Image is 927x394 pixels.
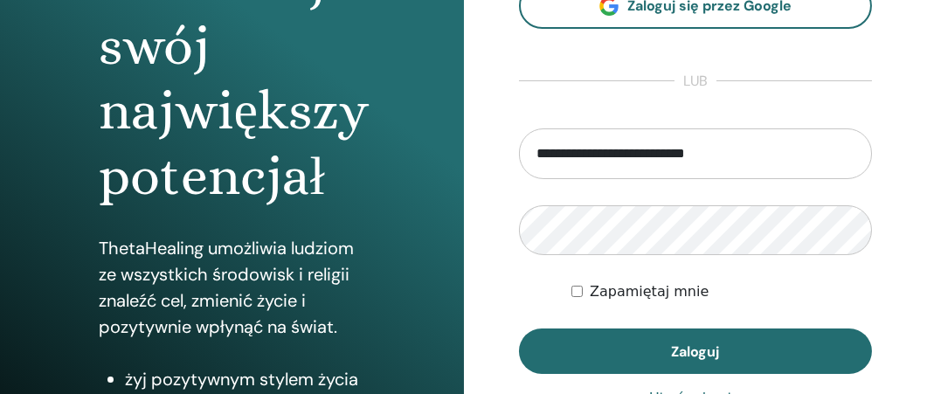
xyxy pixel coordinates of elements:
[590,281,709,302] label: Zapamiętaj mnie
[671,342,719,361] span: Zaloguj
[125,366,364,392] li: żyj pozytywnym stylem życia
[674,71,716,92] span: lub
[571,281,872,302] div: Keep me authenticated indefinitely or until I manually logout
[519,328,873,374] button: Zaloguj
[99,235,364,340] p: ThetaHealing umożliwia ludziom ze wszystkich środowisk i religii znaleźć cel, zmienić życie i poz...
